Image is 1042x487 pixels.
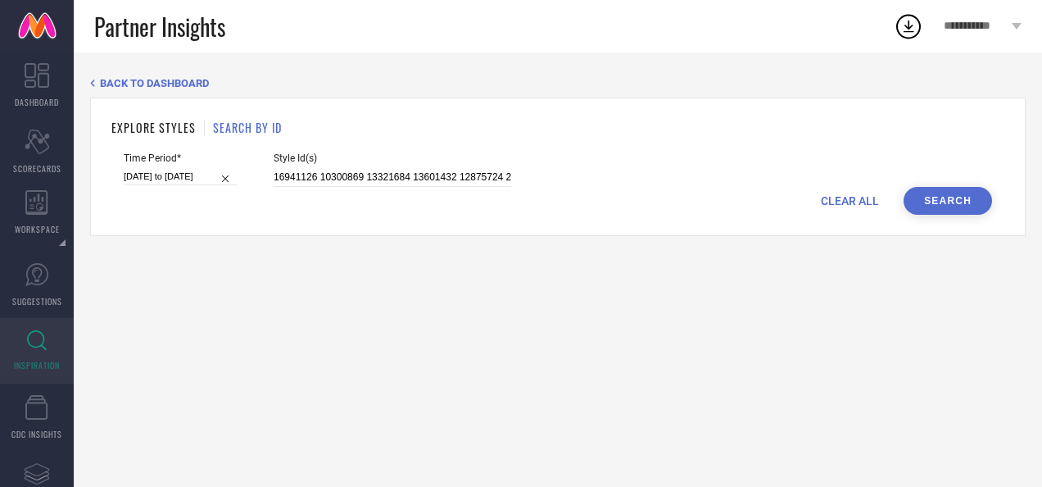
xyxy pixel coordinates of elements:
span: SCORECARDS [13,162,61,175]
span: Partner Insights [94,10,225,43]
span: CLEAR ALL [821,194,879,207]
span: CDC INSIGHTS [11,428,62,440]
span: Style Id(s) [274,152,511,164]
button: Search [904,187,992,215]
span: SUGGESTIONS [12,295,62,307]
h1: SEARCH BY ID [213,119,282,136]
div: Back TO Dashboard [90,77,1026,89]
span: INSPIRATION [14,359,60,371]
h1: EXPLORE STYLES [111,119,196,136]
span: BACK TO DASHBOARD [100,77,209,89]
div: Open download list [894,11,923,41]
span: Time Period* [124,152,237,164]
input: Enter comma separated style ids e.g. 12345, 67890 [274,168,511,187]
span: DASHBOARD [15,96,59,108]
input: Select time period [124,168,237,185]
span: WORKSPACE [15,223,60,235]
